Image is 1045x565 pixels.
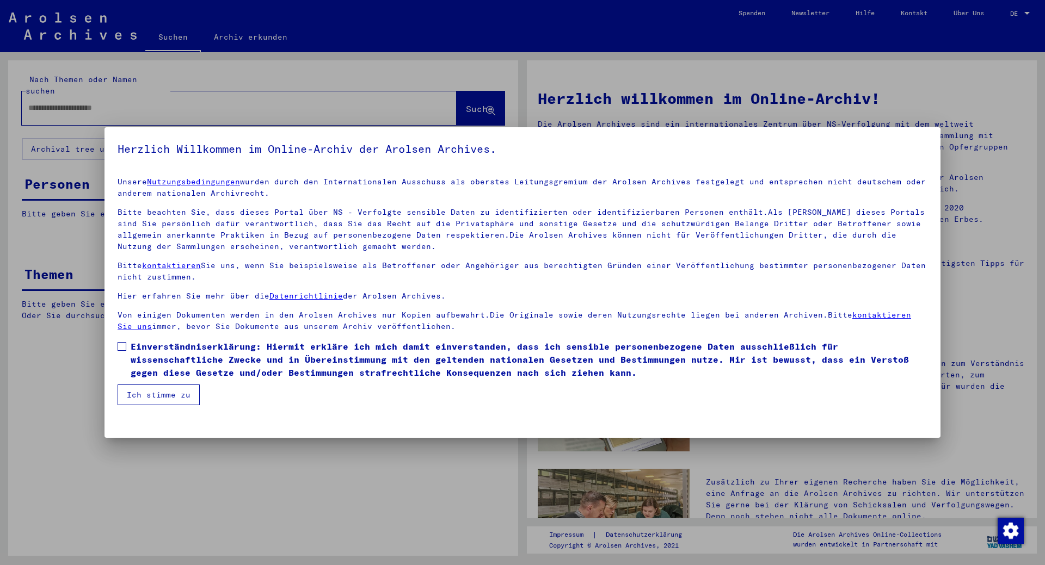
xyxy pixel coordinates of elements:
span: Einverständniserklärung: Hiermit erkläre ich mich damit einverstanden, dass ich sensible personen... [131,340,927,379]
a: kontaktieren Sie uns [118,310,911,331]
button: Ich stimme zu [118,384,200,405]
p: Bitte beachten Sie, dass dieses Portal über NS - Verfolgte sensible Daten zu identifizierten oder... [118,207,927,252]
a: kontaktieren [142,260,201,270]
p: Unsere wurden durch den Internationalen Ausschuss als oberstes Leitungsgremium der Arolsen Archiv... [118,176,927,199]
a: Datenrichtlinie [269,291,343,301]
img: Zustimmung ändern [998,518,1024,544]
div: Zustimmung ändern [997,517,1023,543]
p: Hier erfahren Sie mehr über die der Arolsen Archives. [118,290,927,302]
a: Nutzungsbedingungen [147,177,240,187]
h5: Herzlich Willkommen im Online-Archiv der Arolsen Archives. [118,140,927,158]
p: Von einigen Dokumenten werden in den Arolsen Archives nur Kopien aufbewahrt.Die Originale sowie d... [118,309,927,332]
p: Bitte Sie uns, wenn Sie beispielsweise als Betroffener oder Angehöriger aus berechtigten Gründen ... [118,260,927,283]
